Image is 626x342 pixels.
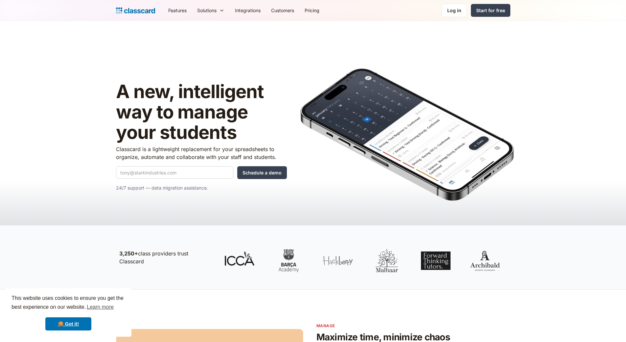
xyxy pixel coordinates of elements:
[45,317,91,330] a: dismiss cookie message
[116,166,233,179] input: tony@starkindustries.com
[471,4,510,17] a: Start for free
[299,3,325,18] a: Pricing
[192,3,230,18] div: Solutions
[116,82,287,143] h1: A new, intelligent way to manage your students
[119,250,211,265] p: class providers trust Classcard
[197,7,217,14] div: Solutions
[476,7,505,14] div: Start for free
[442,4,467,17] a: Log in
[316,323,510,329] p: Manage
[12,294,125,312] span: This website uses cookies to ensure you get the best experience on our website.
[119,250,138,257] strong: 3,250+
[86,302,115,312] a: learn more about cookies
[116,145,287,161] p: Classcard is a lightweight replacement for your spreadsheets to organize, automate and collaborat...
[230,3,266,18] a: Integrations
[447,7,461,14] div: Log in
[266,3,299,18] a: Customers
[116,184,287,192] p: 24/7 support — data migration assistance.
[163,3,192,18] a: Features
[5,288,131,337] div: cookieconsent
[237,166,287,179] input: Schedule a demo
[116,166,287,179] form: Quick Demo Form
[116,6,155,15] a: Logo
